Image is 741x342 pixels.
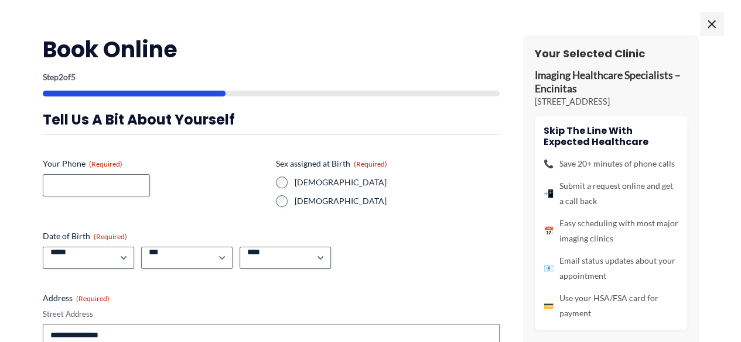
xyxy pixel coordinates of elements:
span: (Required) [89,160,122,168]
span: (Required) [76,294,110,303]
h3: Your Selected Clinic [535,47,687,60]
p: Imaging Healthcare Specialists – Encinitas [535,69,687,96]
span: 📲 [544,186,554,201]
legend: Sex assigned at Birth [276,158,387,170]
span: (Required) [94,232,127,241]
span: 📅 [544,223,554,239]
li: Save 20+ minutes of phone calls [544,156,678,171]
li: Email status updates about your appointment [544,253,678,284]
h3: Tell us a bit about yourself [43,110,500,129]
label: Your Phone [43,158,267,170]
p: [STREET_ADDRESS] [535,96,687,108]
legend: Date of Birth [43,230,127,242]
label: [DEMOGRAPHIC_DATA] [295,195,500,207]
li: Submit a request online and get a call back [544,178,678,209]
label: [DEMOGRAPHIC_DATA] [295,177,500,188]
p: Step of [43,73,500,81]
legend: Address [43,292,110,304]
span: 📞 [544,156,554,171]
span: 5 [71,72,76,82]
li: Use your HSA/FSA card for payment [544,291,678,321]
span: × [700,12,723,35]
span: 2 [59,72,63,82]
span: (Required) [354,160,387,168]
li: Easy scheduling with most major imaging clinics [544,216,678,246]
span: 📧 [544,261,554,276]
h4: Skip the line with Expected Healthcare [544,125,678,147]
label: Street Address [43,309,500,320]
h2: Book Online [43,35,500,64]
span: 💳 [544,298,554,313]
